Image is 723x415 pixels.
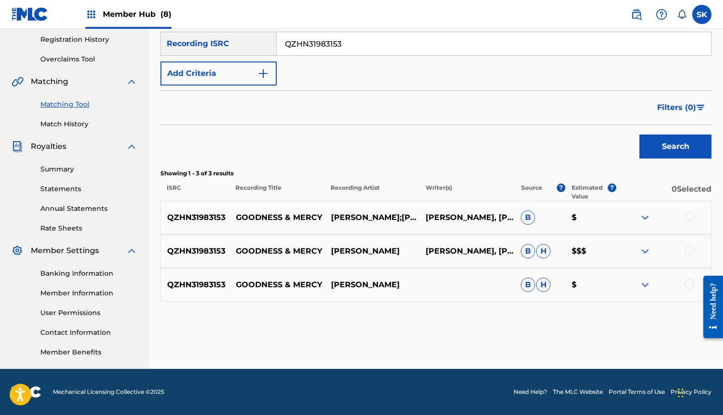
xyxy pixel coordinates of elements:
div: Drag [678,378,684,407]
img: help [656,9,667,20]
p: [PERSON_NAME] [324,279,419,291]
a: Rate Sheets [40,223,137,233]
a: Member Benefits [40,347,137,357]
img: search [631,9,642,20]
span: Royalties [31,141,66,152]
p: QZHN31983153 [161,245,229,257]
p: [PERSON_NAME] [324,245,419,257]
img: Matching [12,76,24,87]
p: QZHN31983153 [161,212,229,223]
a: Statements [40,184,137,194]
p: $ [565,212,616,223]
p: [PERSON_NAME], [PERSON_NAME] [419,212,515,223]
p: Source [521,183,542,201]
img: Member Settings [12,245,23,256]
span: H [536,244,551,258]
a: Registration History [40,35,137,45]
img: 9d2ae6d4665cec9f34b9.svg [257,68,269,79]
a: Member Information [40,288,137,298]
p: Recording Artist [324,183,419,201]
span: Member Settings [31,245,99,256]
p: ISRC [160,183,229,201]
a: The MLC Website [553,388,603,396]
p: Recording Title [229,183,324,201]
p: $ [565,279,616,291]
a: Privacy Policy [671,388,711,396]
img: expand [639,212,651,223]
span: H [536,278,551,292]
span: ? [608,183,616,192]
p: 0 Selected [616,183,711,201]
a: Contact Information [40,328,137,338]
div: Help [652,5,671,24]
span: Filters ( 0 ) [657,102,696,113]
img: Royalties [12,141,23,152]
p: Estimated Value [572,183,607,201]
button: Search [639,134,711,159]
p: $$$ [565,245,616,257]
img: filter [697,105,705,110]
a: Matching Tool [40,99,137,110]
img: expand [126,141,137,152]
p: GOODNESS & MERCY [229,279,324,291]
p: GOODNESS & MERCY [229,212,324,223]
span: Mechanical Licensing Collective © 2025 [53,388,164,396]
button: Add Criteria [160,61,277,85]
form: Search Form [160,2,711,163]
div: Notifications [677,10,686,19]
div: User Menu [692,5,711,24]
img: expand [639,245,651,257]
span: B [521,278,535,292]
span: B [521,244,535,258]
p: [PERSON_NAME];[PERSON_NAME] [324,212,419,223]
a: User Permissions [40,308,137,318]
iframe: Chat Widget [675,369,723,415]
span: Member Hub [103,9,172,20]
img: expand [639,279,651,291]
span: ? [557,183,565,192]
a: Match History [40,119,137,129]
p: QZHN31983153 [161,279,229,291]
p: Writer(s) [419,183,515,201]
a: Need Help? [514,388,547,396]
img: MLC Logo [12,7,49,21]
iframe: Resource Center [696,266,723,348]
a: Banking Information [40,269,137,279]
img: expand [126,76,137,87]
a: Portal Terms of Use [609,388,665,396]
img: expand [126,245,137,256]
span: (8) [160,10,172,19]
a: Annual Statements [40,204,137,214]
a: Summary [40,164,137,174]
p: [PERSON_NAME], [PERSON_NAME] [419,245,515,257]
span: Matching [31,76,68,87]
a: Overclaims Tool [40,54,137,64]
button: Filters (0) [651,96,711,120]
a: Public Search [627,5,646,24]
p: Showing 1 - 3 of 3 results [160,169,711,178]
img: Top Rightsholders [86,9,97,20]
p: GOODNESS & MERCY [229,245,324,257]
span: B [521,210,535,225]
img: logo [12,386,41,398]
